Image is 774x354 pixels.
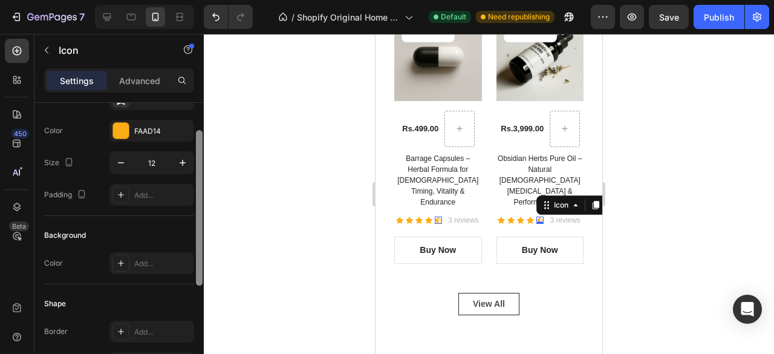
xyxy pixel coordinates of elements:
button: Save [649,5,689,29]
div: Size [44,155,76,171]
div: Color [44,258,63,269]
p: 7 [79,10,85,24]
div: Add... [134,258,191,269]
div: Add... [134,327,191,338]
span: Default [441,11,466,22]
div: Color [44,125,63,136]
div: Open Intercom Messenger [733,295,762,324]
span: / [291,11,294,24]
iframe: Design area [376,34,602,354]
div: Shape [44,298,66,309]
p: Settings [60,74,94,87]
div: Publish [704,11,734,24]
div: FAAD14 [134,126,191,137]
div: Add... [134,190,191,201]
div: Background [44,230,86,241]
span: Save [659,12,679,22]
p: Icon [59,43,161,57]
p: Advanced [119,74,160,87]
button: 7 [5,5,90,29]
span: Shopify Original Home Template [297,11,400,24]
span: Need republishing [488,11,550,22]
div: Padding [44,187,89,203]
button: Publish [694,5,744,29]
div: 450 [11,129,29,139]
div: Beta [9,221,29,231]
div: Undo/Redo [204,5,253,29]
div: Border [44,326,68,337]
